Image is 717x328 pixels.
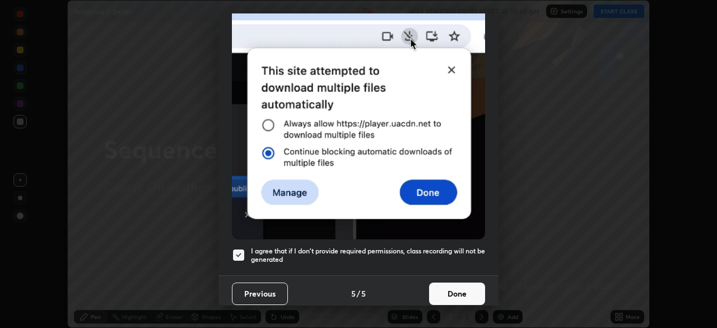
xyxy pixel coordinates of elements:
h5: I agree that if I don't provide required permissions, class recording will not be generated [251,247,485,264]
h4: / [357,288,360,299]
h4: 5 [351,288,356,299]
h4: 5 [361,288,366,299]
button: Previous [232,283,288,305]
button: Done [429,283,485,305]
